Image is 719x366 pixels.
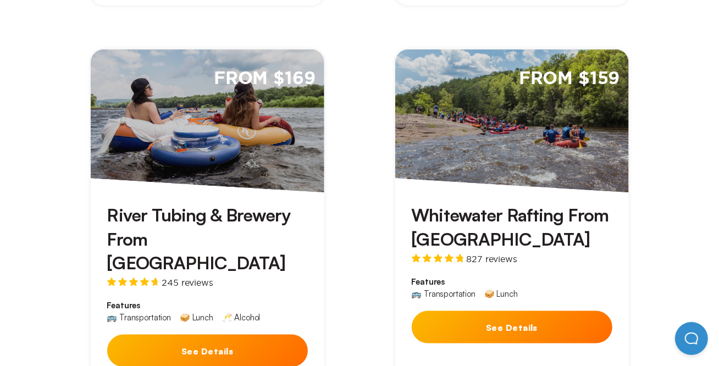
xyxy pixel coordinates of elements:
[412,203,612,251] h3: Whitewater Rafting From [GEOGRAPHIC_DATA]
[107,203,308,275] h3: River Tubing & Brewery From [GEOGRAPHIC_DATA]
[412,276,612,287] span: Features
[107,313,171,321] div: 🚌 Transportation
[467,254,517,263] span: 827 reviews
[675,322,708,355] iframe: Help Scout Beacon - Open
[484,290,518,298] div: 🥪 Lunch
[519,67,620,91] span: From $159
[107,300,308,311] span: Features
[412,290,475,298] div: 🚌 Transportation
[412,311,612,343] button: See Details
[180,313,213,321] div: 🥪 Lunch
[162,278,213,287] span: 245 reviews
[214,67,316,91] span: From $169
[222,313,261,321] div: 🥂 Alcohol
